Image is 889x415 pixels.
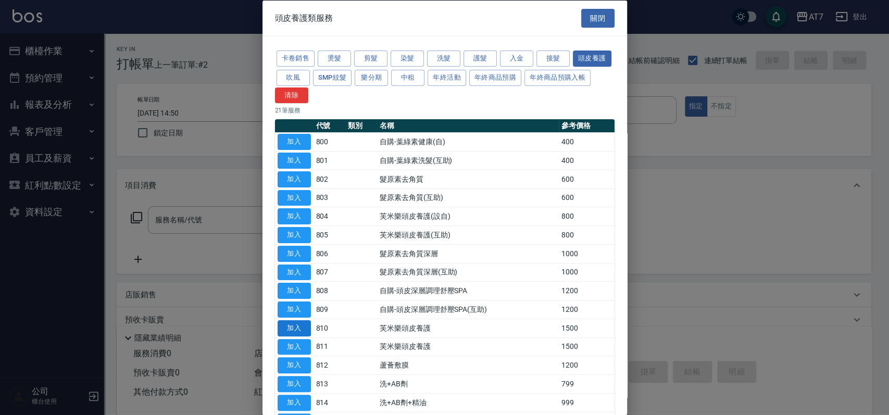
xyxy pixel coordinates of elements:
[377,300,559,319] td: 自購-頭皮深層調理舒壓SPA(互助)
[278,245,311,261] button: 加入
[318,51,351,67] button: 燙髮
[314,281,345,300] td: 808
[377,151,559,170] td: 自購-葉綠素洗髮(互助)
[428,69,466,85] button: 年終活動
[278,264,311,280] button: 加入
[427,51,460,67] button: 洗髮
[559,119,614,133] th: 參考價格
[524,69,591,85] button: 年終商品預購入帳
[314,151,345,170] td: 801
[559,356,614,374] td: 1200
[391,69,424,85] button: 中租
[391,51,424,67] button: 染髮
[469,69,521,85] button: 年終商品預購
[278,301,311,318] button: 加入
[464,51,497,67] button: 護髮
[275,106,615,115] p: 21 筆服務
[278,227,311,243] button: 加入
[559,337,614,356] td: 1500
[314,374,345,393] td: 813
[559,300,614,319] td: 1200
[314,119,345,133] th: 代號
[278,190,311,206] button: 加入
[559,374,614,393] td: 799
[377,170,559,188] td: 髮原素去角質
[559,207,614,225] td: 800
[278,376,311,392] button: 加入
[345,119,377,133] th: 類別
[559,132,614,151] td: 400
[377,132,559,151] td: 自購-葉綠素健康(自)
[559,188,614,207] td: 600
[277,51,315,67] button: 卡卷銷售
[278,283,311,299] button: 加入
[314,170,345,188] td: 802
[278,208,311,224] button: 加入
[278,153,311,169] button: 加入
[559,393,614,412] td: 999
[559,244,614,263] td: 1000
[559,170,614,188] td: 600
[377,263,559,282] td: 髮原素去角質深層(互助)
[377,225,559,244] td: 芙米樂頭皮養護(互助)
[377,337,559,356] td: 芙米樂頭皮養護
[377,119,559,133] th: 名稱
[314,207,345,225] td: 804
[377,393,559,412] td: 洗+AB劑+精油
[377,374,559,393] td: 洗+AB劑
[377,356,559,374] td: 蘆薈敷膜
[278,357,311,373] button: 加入
[377,281,559,300] td: 自購-頭皮深層調理舒壓SPA
[278,338,311,355] button: 加入
[313,69,352,85] button: SMP紋髮
[278,171,311,187] button: 加入
[559,281,614,300] td: 1200
[314,263,345,282] td: 807
[275,12,333,23] span: 頭皮養護類服務
[314,319,345,337] td: 810
[314,132,345,151] td: 800
[314,244,345,263] td: 806
[314,337,345,356] td: 811
[314,356,345,374] td: 812
[314,300,345,319] td: 809
[377,244,559,263] td: 髮原素去角質深層
[377,207,559,225] td: 芙米樂頭皮養護(設自)
[500,51,533,67] button: 入金
[314,225,345,244] td: 805
[314,188,345,207] td: 803
[377,188,559,207] td: 髮原素去角質(互助)
[377,319,559,337] td: 芙米樂頭皮養護
[277,69,310,85] button: 吹風
[559,225,614,244] td: 800
[355,69,388,85] button: 樂分期
[536,51,570,67] button: 接髮
[573,51,611,67] button: 頭皮養護
[581,8,615,28] button: 關閉
[354,51,387,67] button: 剪髮
[559,151,614,170] td: 400
[559,319,614,337] td: 1500
[559,263,614,282] td: 1000
[278,320,311,336] button: 加入
[275,87,308,103] button: 清除
[278,134,311,150] button: 加入
[278,394,311,410] button: 加入
[314,393,345,412] td: 814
